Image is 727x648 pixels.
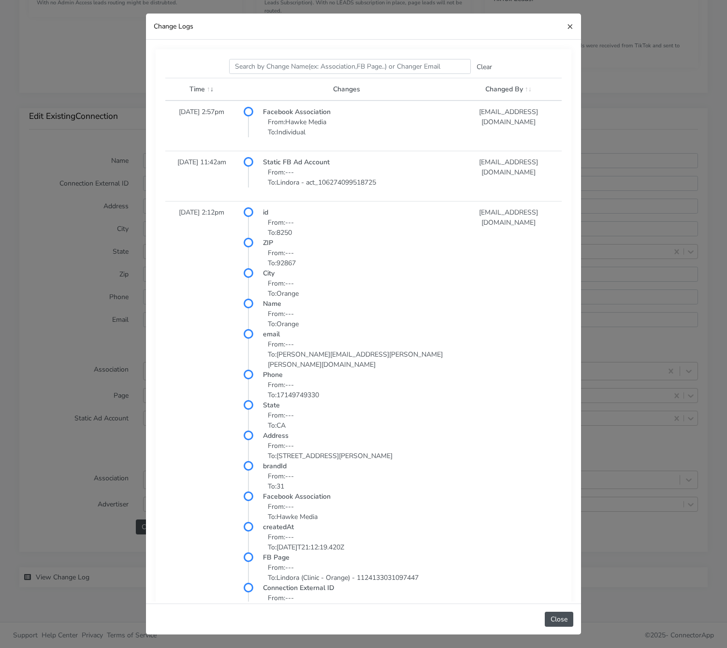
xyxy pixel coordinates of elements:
td: [DATE] 2:57pm [165,101,238,151]
strong: createdAt [263,522,294,532]
th: Changed By [455,78,562,101]
strong: State [263,401,280,410]
td: [DATE] 2:12pm [165,202,238,627]
strong: brandId [263,461,287,471]
strong: City [263,269,275,278]
p: From: --- To: Lindora - act_106274099518725 [263,167,450,187]
strong: Connection External ID [263,583,334,592]
p: From: --- To: CA [263,410,450,431]
td: [DATE] 11:42am [165,151,238,202]
h5: Change Logs [154,21,193,31]
strong: FB Page [263,553,290,562]
td: [EMAIL_ADDRESS][DOMAIN_NAME] [455,101,562,151]
strong: ZIP [263,238,273,247]
p: From: --- To: 31 [263,471,450,491]
button: Close [545,612,573,627]
strong: id [263,208,268,217]
strong: Static FB Ad Account [263,158,330,167]
th: Changes [238,78,455,101]
strong: Address [263,431,289,440]
strong: Phone [263,370,283,379]
span: × [567,19,573,33]
p: From: --- To: Hawke Media [263,502,450,522]
strong: Facebook Association [263,492,331,501]
td: [EMAIL_ADDRESS][DOMAIN_NAME] [455,151,562,202]
td: [EMAIL_ADDRESS][DOMAIN_NAME] [455,202,562,627]
strong: email [263,330,280,339]
p: From: --- To: Lindora (Clinic - Orange) - 1124133031097447 [263,562,450,583]
p: From: --- To: 92867 [263,248,450,268]
p: From: --- To: [DATE]T21:12:19.420Z [263,532,450,552]
th: Time [165,78,238,101]
p: From: --- To: [STREET_ADDRESS][PERSON_NAME] [263,441,450,461]
p: From: --- To: Orange [263,309,450,329]
p: From: --- To: cf4572b8-d6d3-4c22-80c8-d5d59632c3dd [263,593,450,613]
button: Close [559,14,581,39]
p: From: Hawke Media To: Individual [263,117,450,137]
button: Clear [471,59,498,74]
strong: Name [263,299,281,308]
strong: Facebook Association [263,107,331,116]
p: From: --- To: 8250 [263,217,450,238]
input: enter text you want to search [229,59,471,74]
p: From: --- To: Orange [263,278,450,299]
p: From: --- To: 17149749330 [263,380,450,400]
p: From: --- To: [PERSON_NAME][EMAIL_ADDRESS][PERSON_NAME][PERSON_NAME][DOMAIN_NAME] [263,339,450,370]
